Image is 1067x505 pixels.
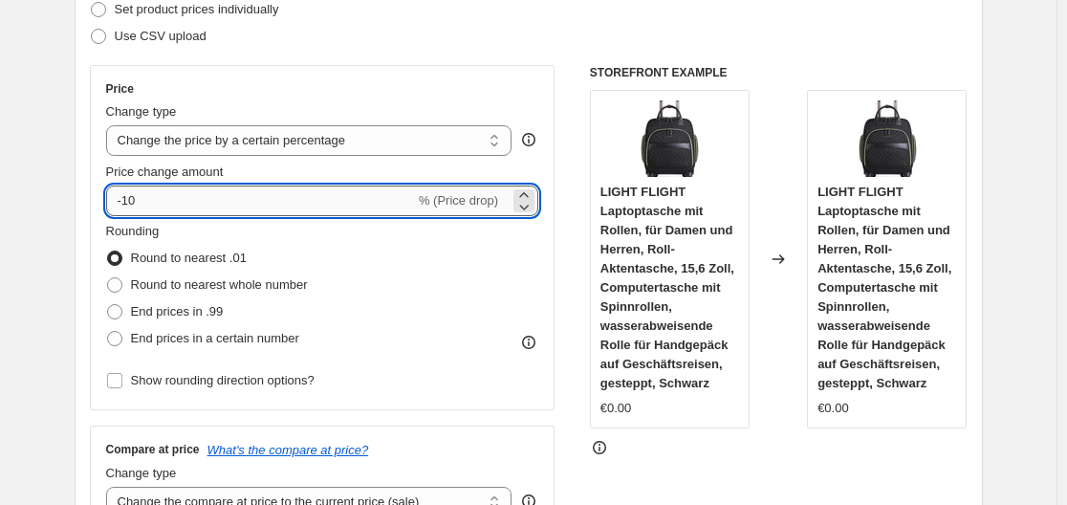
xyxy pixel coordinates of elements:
span: End prices in a certain number [131,331,299,345]
img: 71HeRtnZoHL_80x.jpg [631,100,708,177]
span: Rounding [106,224,160,238]
span: Change type [106,466,177,480]
img: 71HeRtnZoHL_80x.jpg [849,100,925,177]
div: €0.00 [600,399,632,418]
span: Round to nearest .01 [131,251,247,265]
span: Round to nearest whole number [131,277,308,292]
span: LIGHT FLIGHT Laptoptasche mit Rollen, für Damen und Herren, Roll-Aktentasche, 15,6 Zoll, Computer... [817,185,951,390]
div: €0.00 [817,399,849,418]
button: What's the compare at price? [207,443,369,457]
span: LIGHT FLIGHT Laptoptasche mit Rollen, für Damen und Herren, Roll-Aktentasche, 15,6 Zoll, Computer... [600,185,734,390]
h3: Compare at price [106,442,200,457]
span: End prices in .99 [131,304,224,318]
h3: Price [106,81,134,97]
span: Price change amount [106,165,224,179]
div: help [519,130,538,149]
input: -15 [106,186,415,216]
span: Use CSV upload [115,29,207,43]
span: Change type [106,104,177,119]
span: Set product prices individually [115,2,279,16]
span: % (Price drop) [419,193,498,208]
span: Show rounding direction options? [131,373,315,387]
h6: STOREFRONT EXAMPLE [590,65,968,80]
